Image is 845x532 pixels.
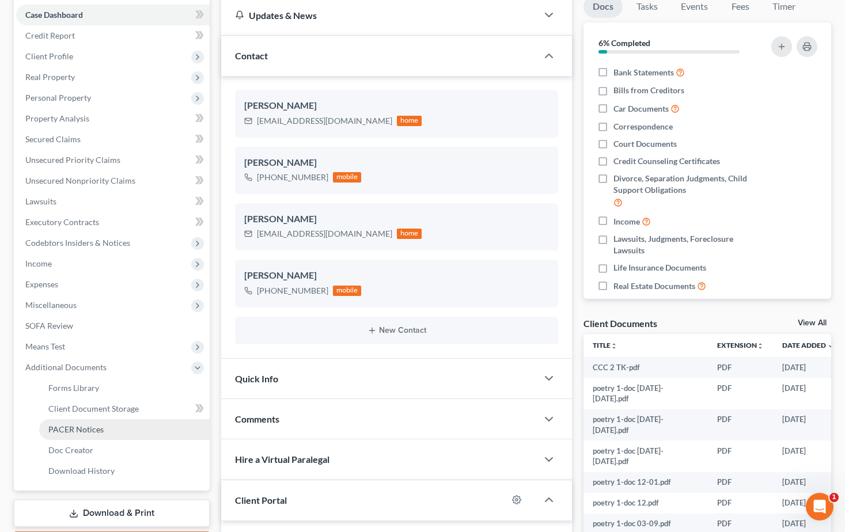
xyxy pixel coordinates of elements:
td: PDF [708,409,773,441]
div: [PERSON_NAME] [244,269,550,283]
span: Comments [235,413,279,424]
td: poetry 1-doc [DATE]-[DATE].pdf [583,378,708,409]
a: Download History [39,461,210,481]
span: Credit Report [25,31,75,40]
div: [PERSON_NAME] [244,99,550,113]
td: [DATE] [773,357,843,378]
div: mobile [333,286,362,296]
span: Unsecured Priority Claims [25,155,120,165]
td: PDF [708,472,773,493]
strong: 6% Completed [598,38,650,48]
iframe: Intercom live chat [806,493,833,520]
div: [EMAIL_ADDRESS][DOMAIN_NAME] [257,228,392,240]
span: Divorce, Separation Judgments, Child Support Obligations [613,173,759,196]
div: Updates & News [235,9,524,21]
span: PACER Notices [48,424,104,434]
td: poetry 1-doc 12.pdf [583,493,708,514]
div: [PHONE_NUMBER] [257,172,328,183]
span: Codebtors Insiders & Notices [25,238,130,248]
span: Client Profile [25,51,73,61]
span: Real Estate Documents [613,280,695,292]
div: mobile [333,172,362,183]
a: Client Document Storage [39,398,210,419]
a: SOFA Review [16,316,210,336]
a: Lawsuits [16,191,210,212]
td: poetry 1-doc 12-01.pdf [583,472,708,493]
span: SOFA Review [25,321,73,330]
div: [EMAIL_ADDRESS][DOMAIN_NAME] [257,115,392,127]
span: Secured Claims [25,134,81,144]
a: Unsecured Priority Claims [16,150,210,170]
i: expand_more [827,343,834,349]
i: unfold_more [611,343,617,349]
td: [DATE] [773,440,843,472]
span: Contact [235,50,268,61]
a: Secured Claims [16,129,210,150]
a: Case Dashboard [16,5,210,25]
td: PDF [708,357,773,378]
i: unfold_more [757,343,764,349]
span: Income [25,259,52,268]
span: Download History [48,466,115,476]
a: Doc Creator [39,440,210,461]
td: [DATE] [773,409,843,441]
span: Personal Property [25,93,91,102]
div: home [397,229,422,239]
td: PDF [708,440,773,472]
span: Means Test [25,341,65,351]
a: Credit Report [16,25,210,46]
a: PACER Notices [39,419,210,440]
span: Retirement, 401K, IRA, Pension, Annuities [613,298,759,321]
button: New Contact [244,326,550,335]
a: Extensionunfold_more [717,341,764,349]
a: Forms Library [39,378,210,398]
span: Client Portal [235,495,287,506]
div: [PHONE_NUMBER] [257,285,328,297]
span: Additional Documents [25,362,107,372]
span: Bills from Creditors [613,85,684,96]
span: Forms Library [48,383,99,393]
td: PDF [708,378,773,409]
a: View All [798,319,827,327]
div: [PERSON_NAME] [244,212,550,226]
td: [DATE] [773,472,843,493]
td: PDF [708,493,773,514]
span: Hire a Virtual Paralegal [235,454,329,465]
span: Unsecured Nonpriority Claims [25,176,135,185]
span: Income [613,216,640,227]
span: Executory Contracts [25,217,99,227]
span: Client Document Storage [48,404,139,413]
span: 1 [829,493,839,502]
span: Quick Info [235,373,278,384]
span: Doc Creator [48,445,93,455]
a: Titleunfold_more [593,341,617,349]
span: Miscellaneous [25,300,77,310]
span: Lawsuits [25,196,56,206]
span: Lawsuits, Judgments, Foreclosure Lawsuits [613,233,759,256]
a: Unsecured Nonpriority Claims [16,170,210,191]
a: Executory Contracts [16,212,210,233]
span: Expenses [25,279,58,289]
span: Correspondence [613,121,673,132]
td: poetry 1-doc [DATE]-[DATE].pdf [583,409,708,441]
td: [DATE] [773,378,843,409]
a: Download & Print [14,500,210,527]
span: Bank Statements [613,67,674,78]
td: poetry 1-doc [DATE]-[DATE].pdf [583,440,708,472]
span: Real Property [25,72,75,82]
span: Life Insurance Documents [613,262,706,273]
div: [PERSON_NAME] [244,156,550,170]
div: Client Documents [583,317,657,329]
div: home [397,116,422,126]
a: Property Analysis [16,108,210,129]
td: CCC 2 TK-pdf [583,357,708,378]
a: Date Added expand_more [782,341,834,349]
span: Case Dashboard [25,10,83,20]
td: [DATE] [773,493,843,514]
span: Credit Counseling Certificates [613,155,720,167]
span: Car Documents [613,103,669,115]
span: Property Analysis [25,113,89,123]
span: Court Documents [613,138,677,150]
